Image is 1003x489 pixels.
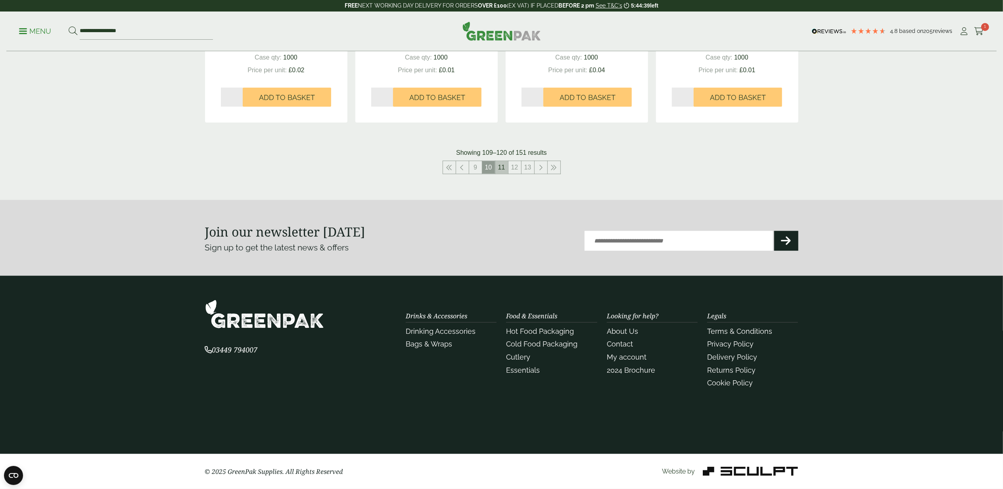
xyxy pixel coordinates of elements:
[707,353,757,361] a: Delivery Policy
[703,467,798,476] img: Sculpt
[596,2,622,9] a: See T&C's
[710,93,766,102] span: Add to Basket
[508,161,521,174] a: 12
[469,161,482,174] a: 9
[899,28,923,34] span: Based on
[631,2,650,9] span: 5:44:39
[650,2,658,9] span: left
[205,345,258,354] span: 03449 794007
[205,347,258,354] a: 03449 794007
[522,161,534,174] a: 13
[405,54,432,61] span: Case qty:
[409,93,465,102] span: Add to Basket
[706,54,733,61] span: Case qty:
[584,54,598,61] span: 1000
[482,161,495,174] span: 10
[607,366,655,374] a: 2024 Brochure
[247,67,287,73] span: Price per unit:
[345,2,358,9] strong: FREE
[812,29,846,34] img: REVIEWS.io
[974,25,984,37] a: 1
[548,67,587,73] span: Price per unit:
[289,67,305,73] span: £0.02
[607,340,633,348] a: Contact
[707,340,754,348] a: Privacy Policy
[205,300,324,329] img: GreenPak Supplies
[259,93,315,102] span: Add to Basket
[607,327,638,335] a: About Us
[456,148,547,158] p: Showing 109–120 of 151 results
[4,466,23,485] button: Open CMP widget
[589,67,605,73] span: £0.04
[698,67,738,73] span: Price per unit:
[19,27,51,36] p: Menu
[506,366,540,374] a: Essentials
[506,353,530,361] a: Cutlery
[406,327,476,335] a: Drinking Accessories
[607,353,646,361] a: My account
[707,379,753,387] a: Cookie Policy
[506,340,577,348] a: Cold Food Packaging
[255,54,282,61] span: Case qty:
[398,67,437,73] span: Price per unit:
[205,467,397,476] p: © 2025 GreenPak Supplies. All Rights Reserved
[850,27,886,35] div: 4.79 Stars
[439,67,455,73] span: £0.01
[694,88,782,107] button: Add to Basket
[734,54,748,61] span: 1000
[558,2,594,9] strong: BEFORE 2 pm
[555,54,582,61] span: Case qty:
[462,21,541,40] img: GreenPak Supplies
[478,2,507,9] strong: OVER £100
[19,27,51,35] a: Menu
[707,366,756,374] a: Returns Policy
[205,241,472,254] p: Sign up to get the latest news & offers
[283,54,297,61] span: 1000
[959,27,969,35] i: My Account
[433,54,448,61] span: 1000
[243,88,331,107] button: Add to Basket
[495,161,508,174] a: 11
[543,88,632,107] button: Add to Basket
[933,28,952,34] span: reviews
[707,327,772,335] a: Terms & Conditions
[662,468,695,475] span: Website by
[740,67,756,73] span: £0.01
[393,88,481,107] button: Add to Basket
[974,27,984,35] i: Cart
[923,28,933,34] span: 205
[890,28,899,34] span: 4.8
[406,340,452,348] a: Bags & Wraps
[205,223,366,240] strong: Join our newsletter [DATE]
[506,327,574,335] a: Hot Food Packaging
[981,23,989,31] span: 1
[560,93,616,102] span: Add to Basket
